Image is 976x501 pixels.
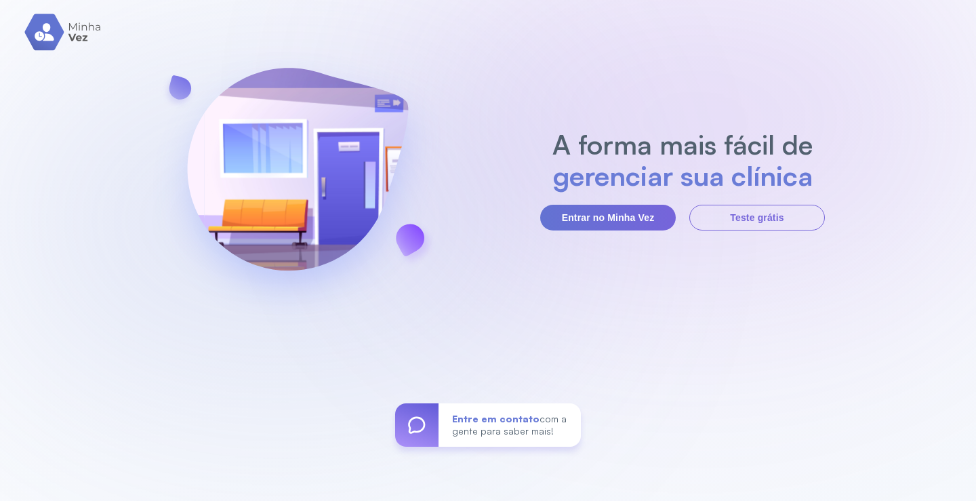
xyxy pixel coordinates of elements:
[452,413,540,424] span: Entre em contato
[395,403,581,447] a: Entre em contatocom a gente para saber mais!
[439,403,581,447] div: com a gente para saber mais!
[546,160,820,191] h2: gerenciar sua clínica
[151,32,444,327] img: banner-login.svg
[24,14,102,51] img: logo.svg
[540,205,676,231] button: Entrar no Minha Vez
[689,205,825,231] button: Teste grátis
[546,129,820,160] h2: A forma mais fácil de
